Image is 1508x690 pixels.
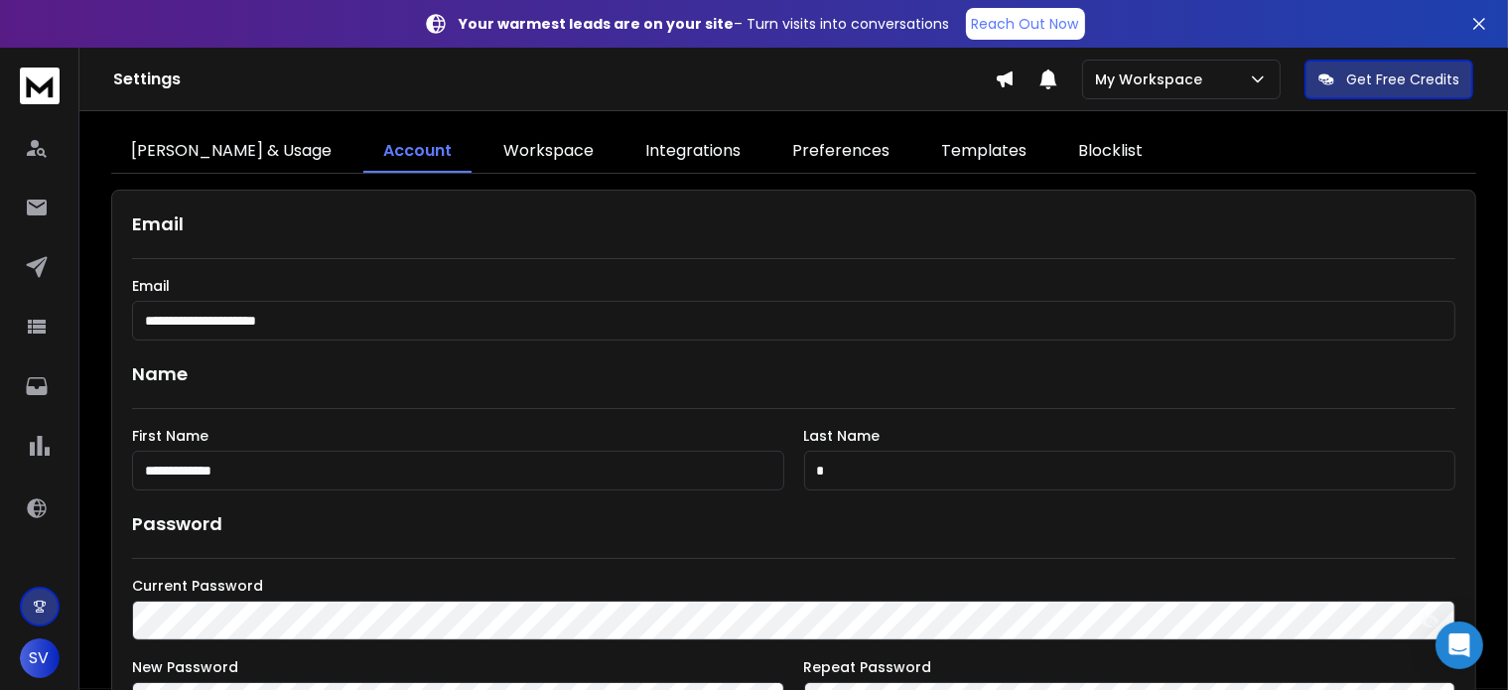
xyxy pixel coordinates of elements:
[132,360,1456,388] h1: Name
[921,131,1046,173] a: Templates
[1346,69,1459,89] p: Get Free Credits
[966,8,1085,40] a: Reach Out Now
[132,279,1456,293] label: Email
[132,660,784,674] label: New Password
[363,131,472,173] a: Account
[972,14,1079,34] p: Reach Out Now
[460,14,735,34] strong: Your warmest leads are on your site
[1436,621,1483,669] div: Open Intercom Messenger
[20,68,60,104] img: logo
[132,510,222,538] h1: Password
[1095,69,1210,89] p: My Workspace
[772,131,909,173] a: Preferences
[113,68,995,91] h1: Settings
[111,131,351,173] a: [PERSON_NAME] & Usage
[625,131,760,173] a: Integrations
[483,131,614,173] a: Workspace
[132,429,784,443] label: First Name
[804,429,1456,443] label: Last Name
[20,638,60,678] button: SV
[460,14,950,34] p: – Turn visits into conversations
[132,210,1456,238] h1: Email
[132,579,1456,593] label: Current Password
[804,660,1456,674] label: Repeat Password
[1304,60,1473,99] button: Get Free Credits
[1058,131,1163,173] a: Blocklist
